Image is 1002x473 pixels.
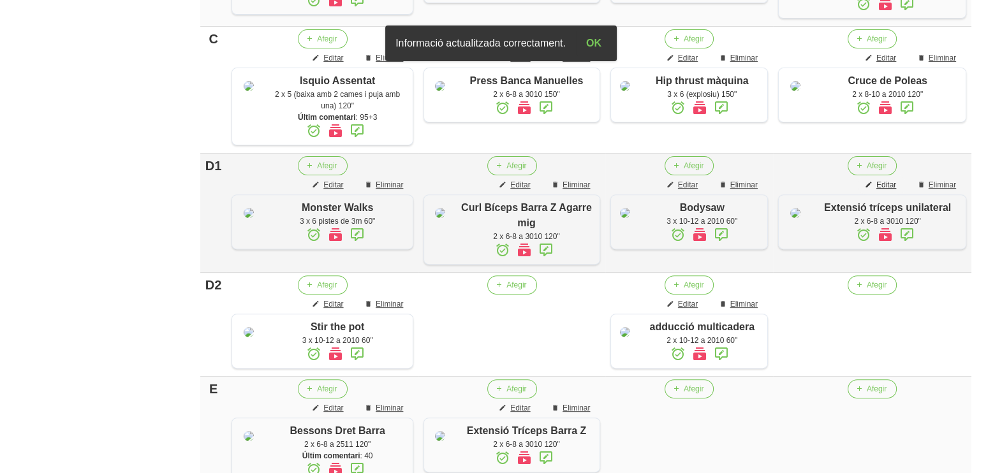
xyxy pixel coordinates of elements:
[461,202,592,228] span: Curl Bíceps Barra Z Agarre mig
[684,33,704,45] span: Afegir
[298,379,347,398] button: Afegir
[857,48,906,68] button: Editar
[678,52,698,64] span: Editar
[929,52,956,64] span: Eliminar
[543,398,600,418] button: Eliminar
[460,439,594,450] div: 2 x 6-8 a 3010 120"
[317,160,337,171] span: Afegir
[376,402,403,414] span: Eliminar
[563,402,590,414] span: Eliminar
[435,81,445,91] img: 8ea60705-12ae-42e8-83e1-4ba62b1261d5%2Factivities%2F58578-press-banca-manuelles-png.png
[323,298,343,310] span: Editar
[467,425,587,436] span: Extensió Tríceps Barra Z
[643,335,760,346] div: 2 x 10-12 a 2010 60"
[435,208,445,218] img: 8ea60705-12ae-42e8-83e1-4ba62b1261d5%2Factivities%2F13193-curl-barra-z-supinat-jpg.jpg
[323,179,343,191] span: Editar
[848,29,897,48] button: Afegir
[304,175,353,194] button: Editar
[876,179,896,191] span: Editar
[684,279,704,291] span: Afegir
[816,89,959,100] div: 2 x 8-10 a 2010 120"
[910,48,966,68] button: Eliminar
[684,383,704,395] span: Afegir
[665,29,714,48] button: Afegir
[576,31,612,56] button: OK
[317,383,337,395] span: Afegir
[659,295,708,314] button: Editar
[323,52,343,64] span: Editar
[435,431,445,441] img: 8ea60705-12ae-42e8-83e1-4ba62b1261d5%2Factivities%2F26536-extensio-triceps-barra-z-jpg.jpg
[357,398,413,418] button: Eliminar
[244,327,254,337] img: 8ea60705-12ae-42e8-83e1-4ba62b1261d5%2Factivities%2F7692-stir-the-pot-jpg.jpg
[302,202,373,213] span: Monster Walks
[357,48,413,68] button: Eliminar
[848,156,897,175] button: Afegir
[563,179,590,191] span: Eliminar
[730,298,758,310] span: Eliminar
[506,279,526,291] span: Afegir
[298,113,356,122] strong: Últim comentari
[487,156,536,175] button: Afegir
[487,275,536,295] button: Afegir
[730,52,758,64] span: Eliminar
[311,321,364,332] span: Stir the pot
[302,451,360,460] strong: Últim comentari
[711,295,768,314] button: Eliminar
[269,215,406,227] div: 3 x 6 pistes de 3m 60"
[790,81,800,91] img: 8ea60705-12ae-42e8-83e1-4ba62b1261d5%2Factivities%2F21305-cruce-poleas-jpg.jpg
[491,175,540,194] button: Editar
[304,398,353,418] button: Editar
[684,160,704,171] span: Afegir
[269,335,406,346] div: 3 x 10-12 a 2010 60"
[510,402,530,414] span: Editar
[790,208,800,218] img: 8ea60705-12ae-42e8-83e1-4ba62b1261d5%2Factivities%2Fsingle%20arm%20triceps.jpg
[385,31,576,56] div: Informació actualitzada correctament.
[678,179,698,191] span: Editar
[620,208,630,218] img: 8ea60705-12ae-42e8-83e1-4ba62b1261d5%2Factivities%2F15156-bodysaw-jpg.jpg
[910,175,966,194] button: Eliminar
[317,279,337,291] span: Afegir
[730,179,758,191] span: Eliminar
[205,29,222,48] div: C
[269,439,406,450] div: 2 x 6-8 a 2511 120"
[848,379,897,398] button: Afegir
[876,52,896,64] span: Editar
[848,75,927,86] span: Cruce de Poleas
[376,179,403,191] span: Eliminar
[298,275,347,295] button: Afegir
[665,156,714,175] button: Afegir
[357,295,413,314] button: Eliminar
[491,398,540,418] button: Editar
[680,202,725,213] span: Bodysaw
[867,279,887,291] span: Afegir
[711,175,768,194] button: Eliminar
[298,29,347,48] button: Afegir
[867,160,887,171] span: Afegir
[290,425,385,436] span: Bessons Dret Barra
[460,231,594,242] div: 2 x 6-8 a 3010 120"
[659,175,708,194] button: Editar
[470,75,584,86] span: Press Banca Manuelles
[244,81,254,91] img: 8ea60705-12ae-42e8-83e1-4ba62b1261d5%2Factivities%2F46408-isquio-assentat-png.png
[304,295,353,314] button: Editar
[298,156,347,175] button: Afegir
[649,321,755,332] span: adducció multicadera
[323,402,343,414] span: Editar
[543,175,600,194] button: Eliminar
[317,33,337,45] span: Afegir
[816,215,959,227] div: 2 x 6-8 a 3010 120"
[357,175,413,194] button: Eliminar
[656,75,749,86] span: Hip thrust màquina
[620,81,630,91] img: 8ea60705-12ae-42e8-83e1-4ba62b1261d5%2Factivities%2Fhip%20thrsut%20maquina.jpg
[711,48,768,68] button: Eliminar
[487,379,536,398] button: Afegir
[506,383,526,395] span: Afegir
[867,383,887,395] span: Afegir
[300,75,376,86] span: Isquio Assentat
[244,431,254,441] img: 8ea60705-12ae-42e8-83e1-4ba62b1261d5%2Factivities%2F2538-bessons-dret-barra-jpg.jpg
[824,202,951,213] span: Extensió tríceps unilateral
[376,52,403,64] span: Eliminar
[510,179,530,191] span: Editar
[506,160,526,171] span: Afegir
[643,89,760,100] div: 3 x 6 (explosiu) 150"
